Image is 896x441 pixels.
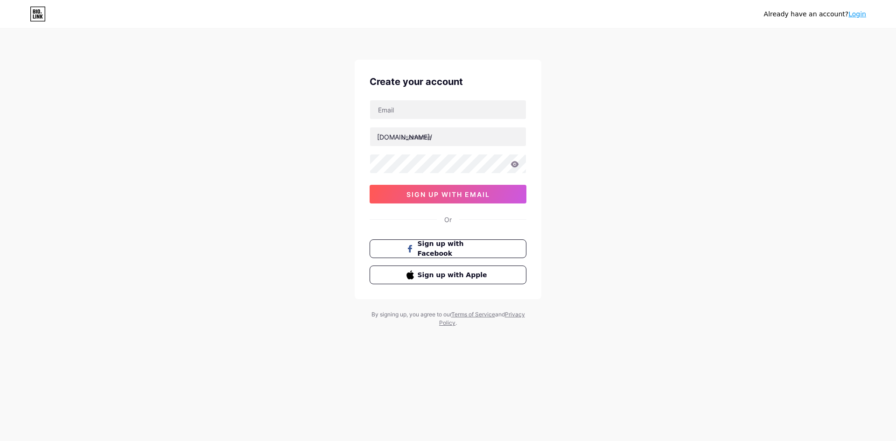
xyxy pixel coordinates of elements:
div: By signing up, you agree to our and . [369,310,527,327]
div: Already have an account? [764,9,866,19]
button: Sign up with Facebook [370,239,526,258]
span: Sign up with Apple [418,270,490,280]
button: Sign up with Apple [370,266,526,284]
span: sign up with email [406,190,490,198]
span: Sign up with Facebook [418,239,490,259]
div: Create your account [370,75,526,89]
a: Terms of Service [451,311,495,318]
div: [DOMAIN_NAME]/ [377,132,432,142]
button: sign up with email [370,185,526,203]
a: Login [848,10,866,18]
input: Email [370,100,526,119]
div: Or [444,215,452,224]
input: username [370,127,526,146]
